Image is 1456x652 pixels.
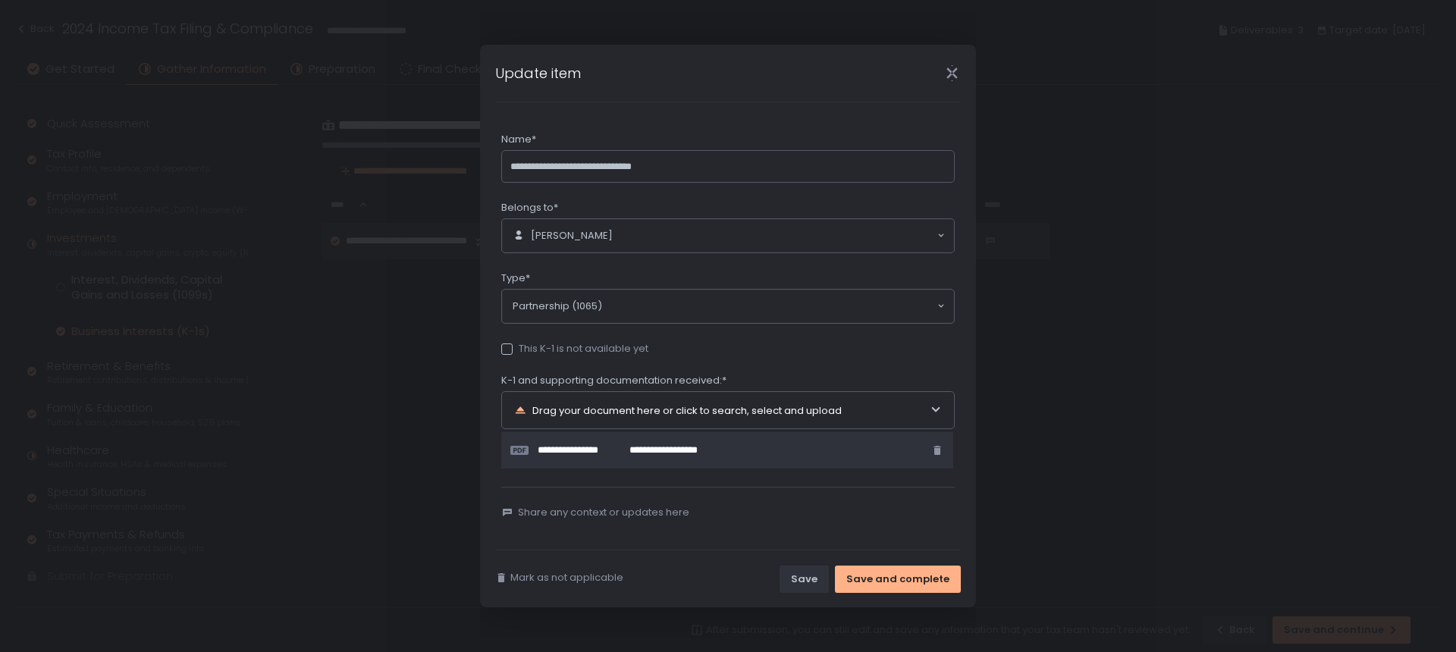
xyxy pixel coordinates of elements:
[510,571,623,585] span: Mark as not applicable
[780,566,829,593] button: Save
[502,219,954,252] div: Search for option
[501,133,536,146] span: Name*
[791,572,817,586] div: Save
[502,290,954,323] div: Search for option
[846,572,949,586] div: Save and complete
[495,571,623,585] button: Mark as not applicable
[501,374,726,387] span: K-1 and supporting documentation received:*
[531,229,613,243] span: [PERSON_NAME]
[927,64,976,82] div: Close
[501,201,558,215] span: Belongs to*
[602,299,936,314] input: Search for option
[835,566,961,593] button: Save and complete
[513,299,602,314] span: Partnership (1065)
[495,63,581,83] h1: Update item
[613,228,936,243] input: Search for option
[518,506,689,519] span: Share any context or updates here
[501,271,530,285] span: Type*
